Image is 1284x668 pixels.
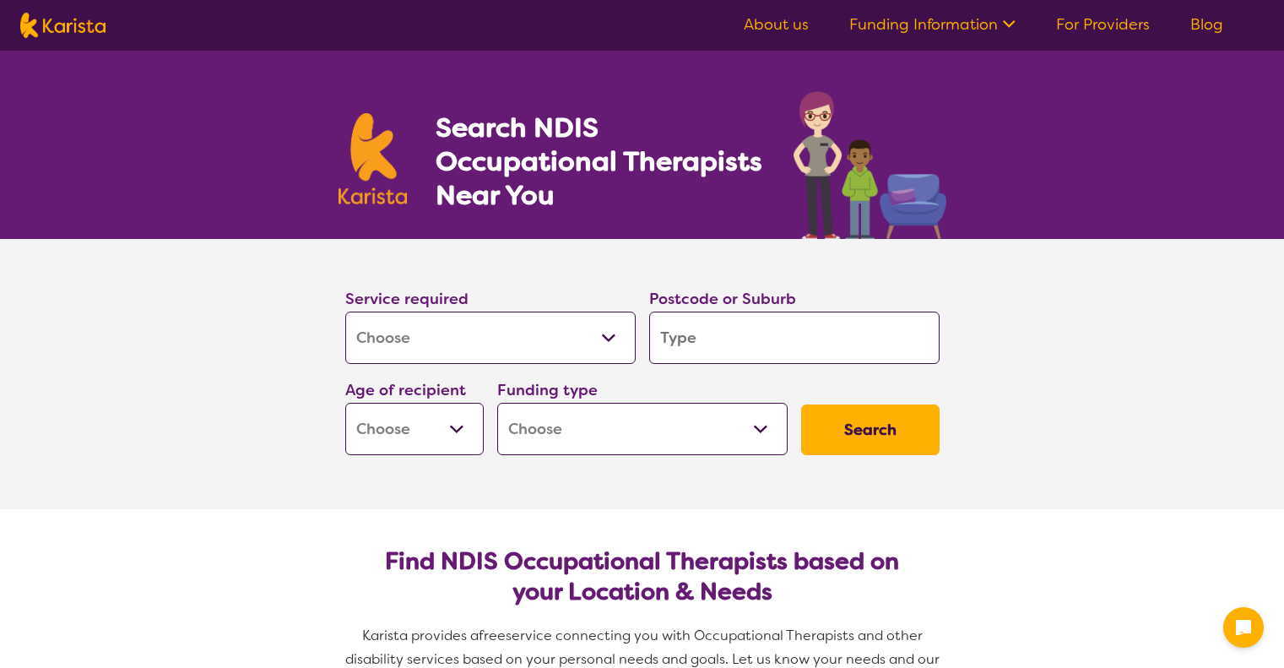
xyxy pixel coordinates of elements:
label: Service required [345,289,469,309]
a: For Providers [1056,14,1150,35]
img: occupational-therapy [794,91,946,239]
input: Type [649,312,940,364]
a: Blog [1190,14,1223,35]
img: Karista logo [20,13,106,38]
label: Postcode or Suburb [649,289,796,309]
label: Age of recipient [345,380,466,400]
img: Karista logo [339,113,408,204]
h1: Search NDIS Occupational Therapists Near You [436,111,764,212]
span: Karista provides a [362,627,479,644]
a: About us [744,14,809,35]
a: Funding Information [849,14,1016,35]
button: Search [801,405,940,455]
label: Funding type [497,380,598,400]
span: free [479,627,506,644]
h2: Find NDIS Occupational Therapists based on your Location & Needs [359,546,926,607]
